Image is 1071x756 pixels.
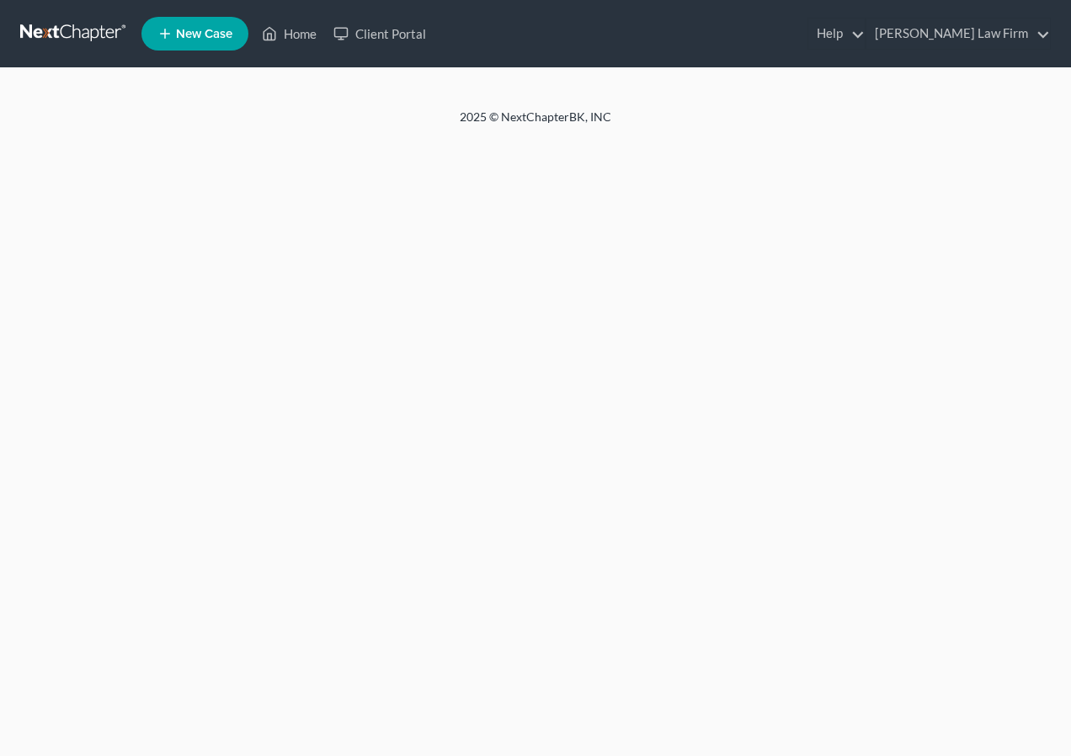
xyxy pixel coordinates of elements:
new-legal-case-button: New Case [141,17,248,51]
div: 2025 © NextChapterBK, INC [56,109,1015,139]
a: Home [253,19,325,49]
a: Client Portal [325,19,434,49]
a: [PERSON_NAME] Law Firm [866,19,1050,49]
a: Help [808,19,865,49]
